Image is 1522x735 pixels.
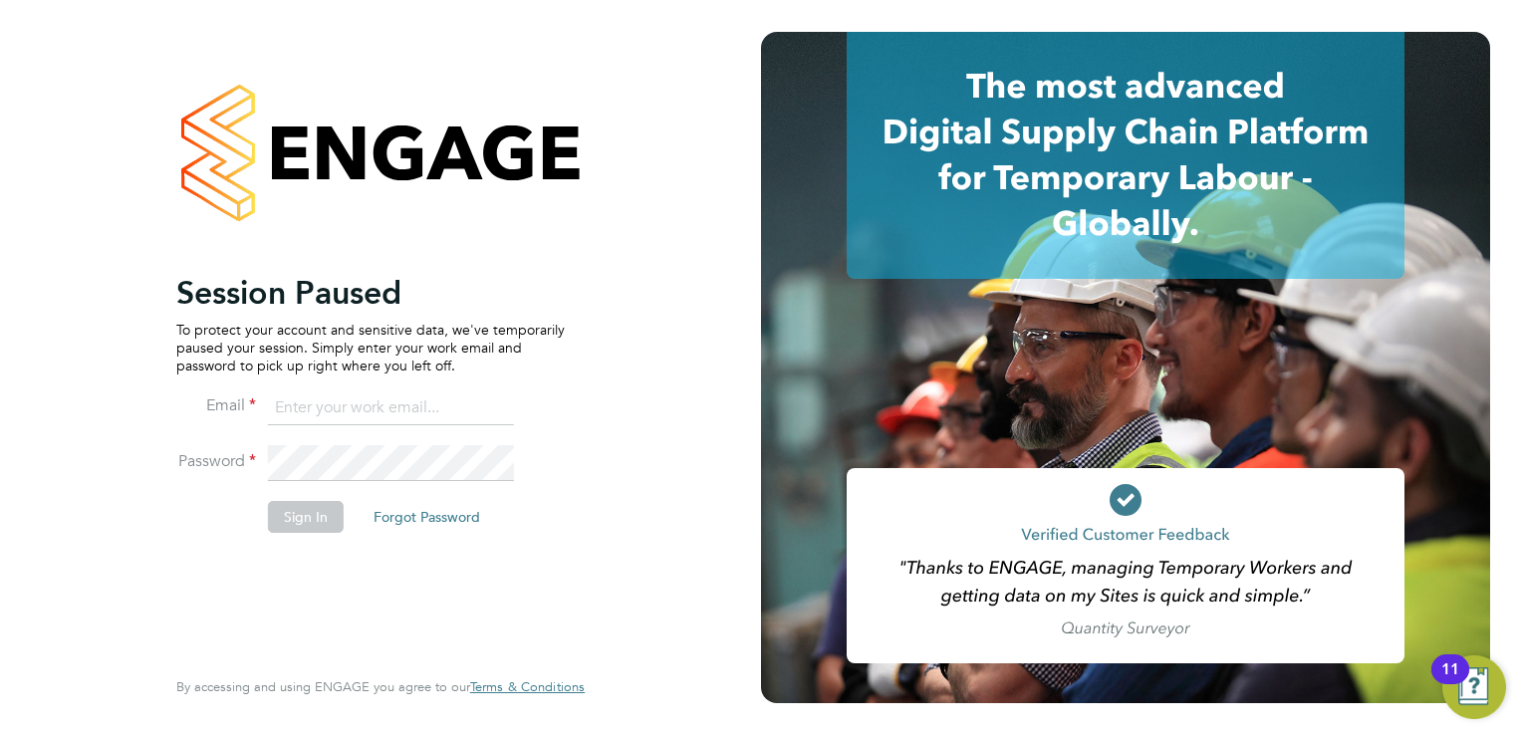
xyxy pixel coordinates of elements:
label: Password [176,451,256,472]
p: To protect your account and sensitive data, we've temporarily paused your session. Simply enter y... [176,321,565,375]
button: Open Resource Center, 11 new notifications [1442,655,1506,719]
input: Enter your work email... [268,390,514,426]
span: By accessing and using ENGAGE you agree to our [176,678,585,695]
label: Email [176,395,256,416]
div: 11 [1441,669,1459,695]
span: Terms & Conditions [470,678,585,695]
button: Sign In [268,501,344,533]
button: Forgot Password [358,501,496,533]
h2: Session Paused [176,273,565,313]
a: Terms & Conditions [470,679,585,695]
